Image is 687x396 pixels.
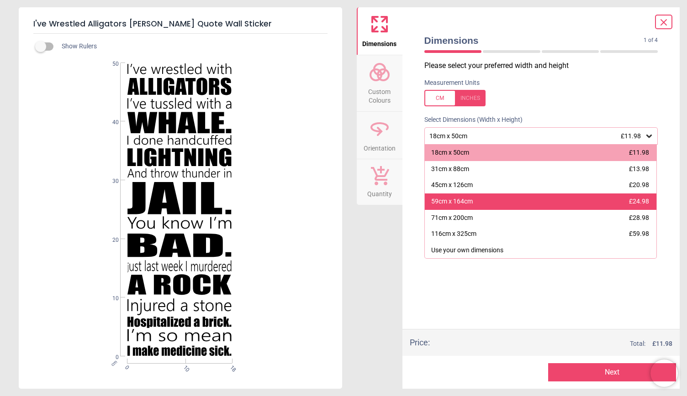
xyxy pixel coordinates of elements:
iframe: Brevo live chat [650,360,678,387]
span: £28.98 [629,214,649,221]
label: Select Dimensions (Width x Height) [417,115,523,125]
span: 18 [228,364,234,370]
span: 10 [181,364,187,370]
span: £11.98 [629,149,649,156]
span: 40 [101,119,119,126]
span: £ [652,339,672,349]
span: 50 [101,60,119,68]
div: Total: [444,339,673,349]
button: Orientation [357,112,402,159]
div: 71cm x 200cm [431,214,473,223]
h5: I've Wrestled Alligators [PERSON_NAME] Quote Wall Sticker [33,15,328,34]
span: 0 [101,354,119,361]
div: 31cm x 88cm [431,165,469,174]
span: £20.98 [629,181,649,188]
span: Custom Colours [358,83,402,105]
span: £11.98 [621,132,641,140]
div: 45cm x 126cm [431,181,473,190]
p: Please select your preferred width and height [424,61,666,71]
div: Use your own dimensions [431,246,503,255]
span: 30 [101,177,119,185]
label: Measurement Units [424,78,480,88]
div: 59cm x 164cm [431,197,473,206]
div: 116cm x 325cm [431,229,476,239]
button: Custom Colours [357,55,402,111]
span: cm [110,359,118,367]
span: Quantity [367,185,392,199]
span: 0 [123,364,129,370]
span: 10 [101,295,119,302]
span: 20 [101,236,119,244]
span: £24.98 [629,198,649,205]
span: £13.98 [629,165,649,172]
button: Dimensions [357,7,402,55]
div: 18cm x 50cm [431,148,469,157]
span: £59.98 [629,230,649,237]
div: Show Rulers [41,41,342,52]
div: Price : [410,337,430,348]
span: Dimensions [424,34,644,47]
button: Quantity [357,159,402,205]
span: 11.98 [656,340,672,347]
span: 1 of 4 [644,36,658,44]
span: Orientation [364,140,396,153]
div: 18cm x 50cm [428,132,645,140]
span: Dimensions [362,35,396,49]
button: Next [548,363,676,381]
